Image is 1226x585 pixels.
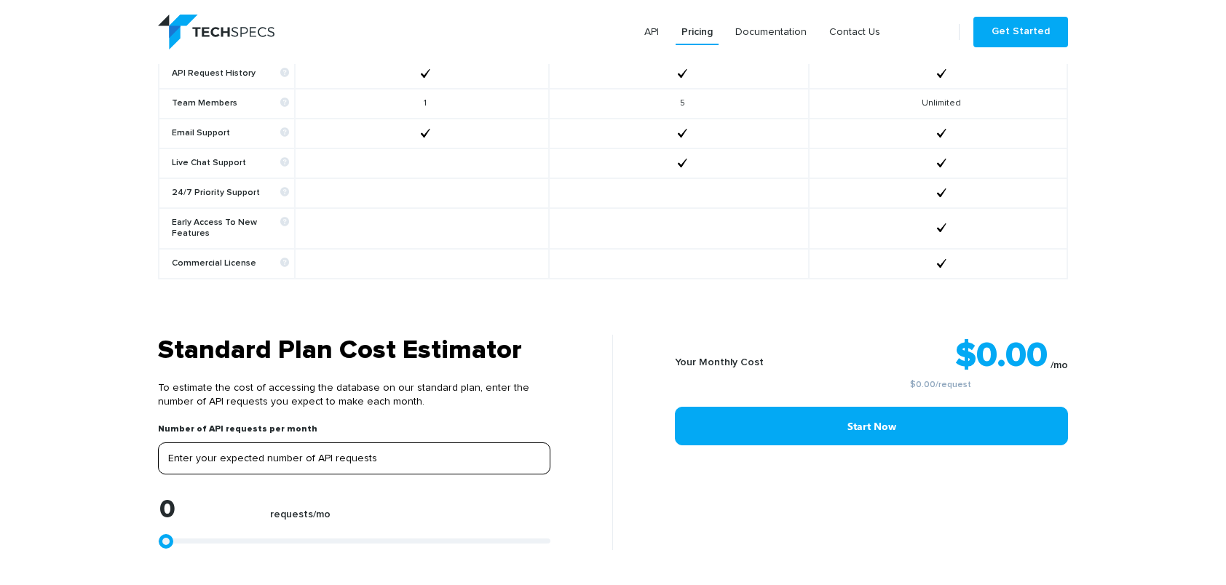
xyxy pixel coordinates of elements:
[158,423,317,442] label: Number of API requests per month
[172,258,289,269] b: Commercial License
[158,15,274,49] img: logo
[675,357,764,367] b: Your Monthly Cost
[549,89,809,119] td: 5
[1051,360,1068,370] sub: /mo
[172,98,289,109] b: Team Members
[172,158,289,169] b: Live Chat Support
[295,89,548,119] td: 1
[638,19,665,45] a: API
[955,338,1048,373] strong: $0.00
[172,218,289,239] b: Early Access To New Features
[973,17,1068,47] a: Get Started
[172,188,289,199] b: 24/7 Priority Support
[158,367,550,423] p: To estimate the cost of accessing the database on our standard plan, enter the number of API requ...
[729,19,812,45] a: Documentation
[270,509,331,528] label: requests/mo
[158,335,550,367] h3: Standard Plan Cost Estimator
[809,89,1067,119] td: Unlimited
[172,128,289,139] b: Email Support
[823,19,886,45] a: Contact Us
[158,442,550,474] input: Enter your expected number of API requests
[676,19,719,45] a: Pricing
[675,407,1068,445] a: Start Now
[812,381,1068,389] small: /request
[910,381,936,389] a: $0.00
[172,68,289,79] b: API Request History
